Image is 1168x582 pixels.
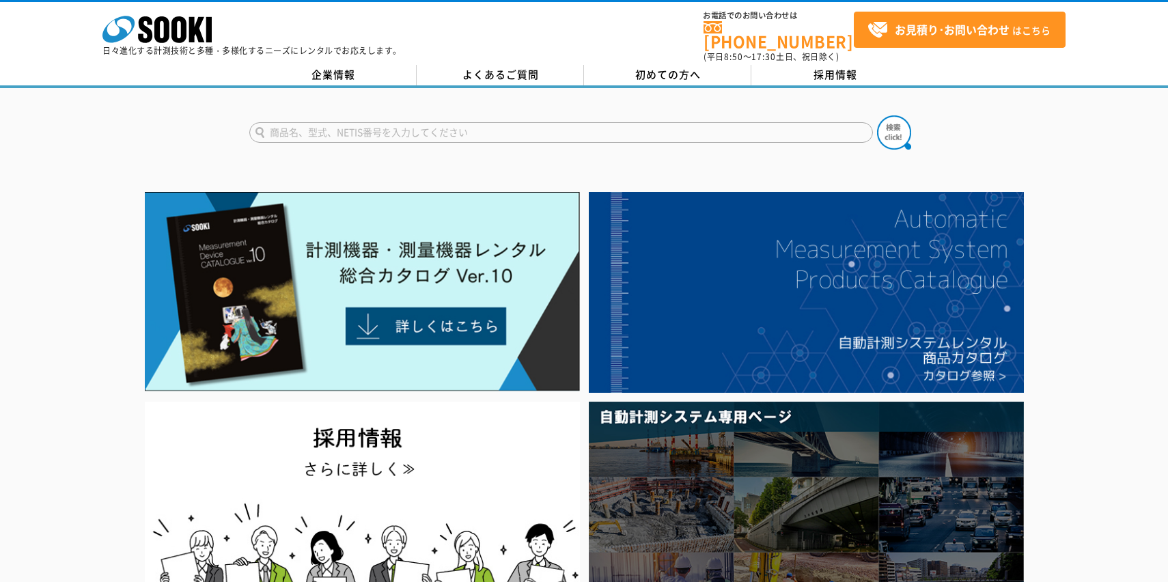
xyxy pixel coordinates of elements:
[867,20,1051,40] span: はこちら
[895,21,1010,38] strong: お見積り･お問い合わせ
[145,192,580,391] img: Catalog Ver10
[704,51,839,63] span: (平日 ～ 土日、祝日除く)
[751,65,919,85] a: 採用情報
[635,67,701,82] span: 初めての方へ
[724,51,743,63] span: 8:50
[751,51,776,63] span: 17:30
[102,46,402,55] p: 日々進化する計測技術と多種・多様化するニーズにレンタルでお応えします。
[854,12,1066,48] a: お見積り･お問い合わせはこちら
[417,65,584,85] a: よくあるご質問
[249,122,873,143] input: 商品名、型式、NETIS番号を入力してください
[704,12,854,20] span: お電話でのお問い合わせは
[249,65,417,85] a: 企業情報
[589,192,1024,393] img: 自動計測システムカタログ
[877,115,911,150] img: btn_search.png
[584,65,751,85] a: 初めての方へ
[704,21,854,49] a: [PHONE_NUMBER]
